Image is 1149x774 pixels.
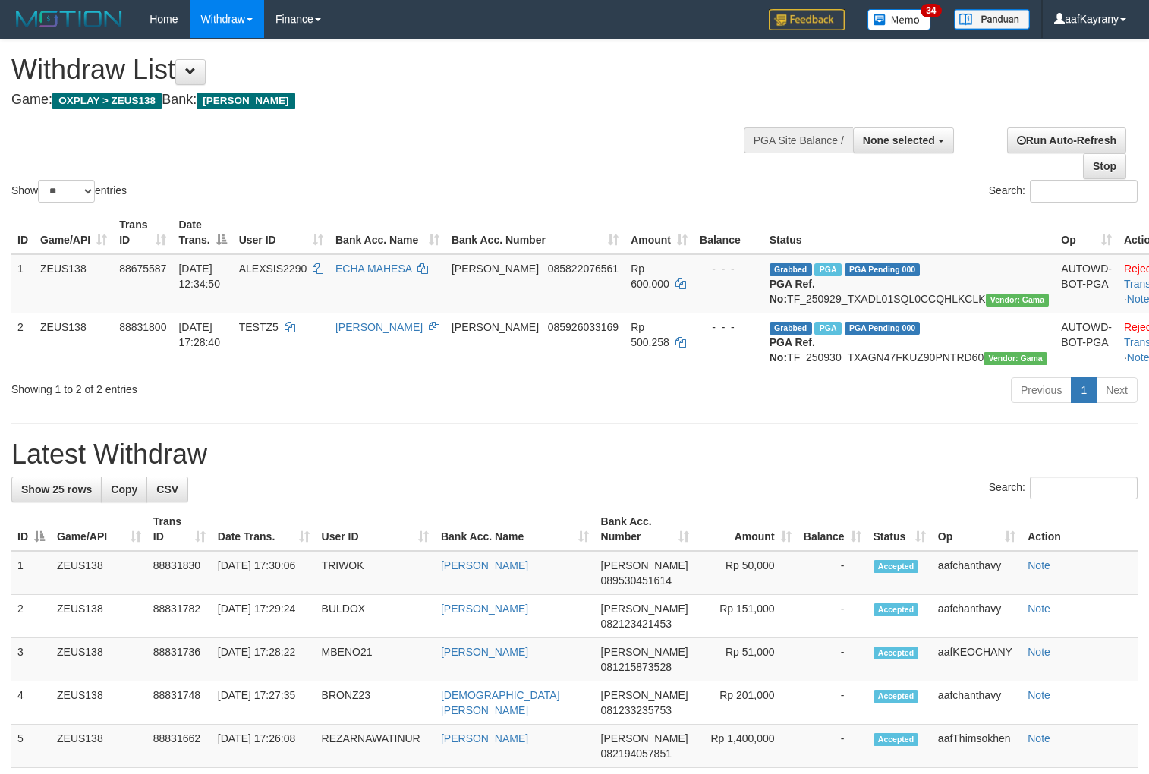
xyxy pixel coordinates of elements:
[147,638,212,681] td: 88831736
[770,278,815,305] b: PGA Ref. No:
[1083,153,1126,179] a: Stop
[316,638,435,681] td: MBENO21
[770,263,812,276] span: Grabbed
[921,4,941,17] span: 34
[548,263,619,275] span: Copy 085822076561 to clipboard
[874,560,919,573] span: Accepted
[441,646,528,658] a: [PERSON_NAME]
[329,211,445,254] th: Bank Acc. Name: activate to sort column ascending
[984,352,1047,365] span: Vendor URL: https://trx31.1velocity.biz
[763,313,1056,371] td: TF_250930_TXAGN47FKUZ90PNTRD60
[601,574,672,587] span: Copy 089530451614 to clipboard
[51,638,147,681] td: ZEUS138
[1055,211,1118,254] th: Op: activate to sort column ascending
[954,9,1030,30] img: panduan.png
[172,211,232,254] th: Date Trans.: activate to sort column descending
[335,321,423,333] a: [PERSON_NAME]
[1030,477,1138,499] input: Search:
[932,595,1022,638] td: aafchanthavy
[197,93,294,109] span: [PERSON_NAME]
[316,551,435,595] td: TRIWOK
[316,595,435,638] td: BULDOX
[147,725,212,768] td: 88831662
[441,603,528,615] a: [PERSON_NAME]
[601,747,672,760] span: Copy 082194057851 to clipboard
[178,321,220,348] span: [DATE] 17:28:40
[435,508,595,551] th: Bank Acc. Name: activate to sort column ascending
[11,8,127,30] img: MOTION_logo.png
[52,93,162,109] span: OXPLAY > ZEUS138
[156,483,178,496] span: CSV
[986,294,1050,307] span: Vendor URL: https://trx31.1velocity.biz
[601,603,688,615] span: [PERSON_NAME]
[595,508,696,551] th: Bank Acc. Number: activate to sort column ascending
[695,508,797,551] th: Amount: activate to sort column ascending
[11,477,102,502] a: Show 25 rows
[867,508,932,551] th: Status: activate to sort column ascending
[601,618,672,630] span: Copy 082123421453 to clipboard
[11,254,34,313] td: 1
[874,603,919,616] span: Accepted
[146,477,188,502] a: CSV
[1028,689,1050,701] a: Note
[798,725,867,768] td: -
[452,263,539,275] span: [PERSON_NAME]
[1007,127,1126,153] a: Run Auto-Refresh
[113,211,172,254] th: Trans ID: activate to sort column ascending
[111,483,137,496] span: Copy
[989,477,1138,499] label: Search:
[798,681,867,725] td: -
[51,681,147,725] td: ZEUS138
[239,321,279,333] span: TESTZ5
[11,595,51,638] td: 2
[874,733,919,746] span: Accepted
[695,681,797,725] td: Rp 201,000
[11,93,751,108] h4: Game: Bank:
[316,508,435,551] th: User ID: activate to sort column ascending
[631,321,669,348] span: Rp 500.258
[119,321,166,333] span: 88831800
[798,551,867,595] td: -
[11,180,127,203] label: Show entries
[11,551,51,595] td: 1
[212,725,316,768] td: [DATE] 17:26:08
[1011,377,1072,403] a: Previous
[38,180,95,203] select: Showentries
[21,483,92,496] span: Show 25 rows
[770,336,815,363] b: PGA Ref. No:
[601,559,688,571] span: [PERSON_NAME]
[212,681,316,725] td: [DATE] 17:27:35
[770,322,812,335] span: Grabbed
[212,595,316,638] td: [DATE] 17:29:24
[694,211,763,254] th: Balance
[1028,559,1050,571] a: Note
[932,508,1022,551] th: Op: activate to sort column ascending
[1096,377,1138,403] a: Next
[1055,254,1118,313] td: AUTOWD-BOT-PGA
[601,732,688,744] span: [PERSON_NAME]
[1055,313,1118,371] td: AUTOWD-BOT-PGA
[601,646,688,658] span: [PERSON_NAME]
[11,725,51,768] td: 5
[814,322,841,335] span: Marked by aafmaleo
[11,313,34,371] td: 2
[601,661,672,673] span: Copy 081215873528 to clipboard
[700,319,757,335] div: - - -
[548,321,619,333] span: Copy 085926033169 to clipboard
[51,595,147,638] td: ZEUS138
[867,9,931,30] img: Button%20Memo.svg
[316,725,435,768] td: REZARNAWATINUR
[798,638,867,681] td: -
[1028,732,1050,744] a: Note
[763,211,1056,254] th: Status
[695,638,797,681] td: Rp 51,000
[11,638,51,681] td: 3
[147,681,212,725] td: 88831748
[874,690,919,703] span: Accepted
[239,263,307,275] span: ALEXSIS2290
[845,322,921,335] span: PGA Pending
[445,211,625,254] th: Bank Acc. Number: activate to sort column ascending
[34,211,113,254] th: Game/API: activate to sort column ascending
[101,477,147,502] a: Copy
[316,681,435,725] td: BRONZ23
